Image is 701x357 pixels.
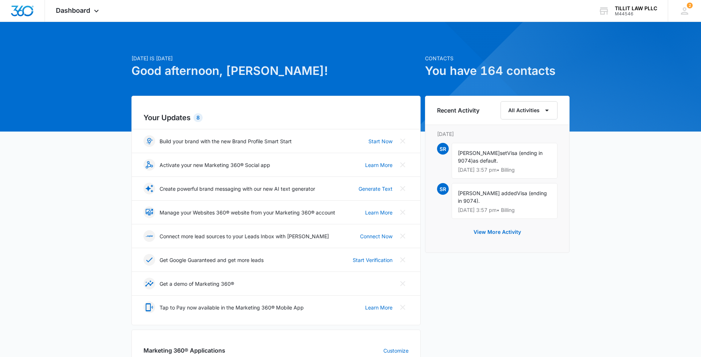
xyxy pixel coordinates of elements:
h2: Marketing 360® Applications [143,346,225,355]
span: 2 [687,3,693,8]
span: [PERSON_NAME] added [458,190,517,196]
button: Close [397,301,409,313]
button: Close [397,183,409,194]
a: Learn More [365,304,392,311]
span: Dashboard [56,7,90,14]
p: Tap to Pay now available in the Marketing 360® Mobile App [160,304,304,311]
button: Close [397,254,409,266]
div: notifications count [687,3,693,8]
p: Connect more lead sources to your Leads Inbox with [PERSON_NAME] [160,232,329,240]
h2: Your Updates [143,112,409,123]
a: Connect Now [360,232,392,240]
span: set [500,150,507,156]
p: [DATE] 3:57 pm • Billing [458,167,551,172]
span: [PERSON_NAME] [458,150,500,156]
p: [DATE] [437,130,558,138]
a: Start Now [368,137,392,145]
span: SR [437,183,449,195]
h1: You have 164 contacts [425,62,570,80]
button: Close [397,278,409,289]
p: [DATE] 3:57 pm • Billing [458,208,551,213]
p: Contacts [425,54,570,62]
div: account id [615,11,657,16]
button: View More Activity [466,223,528,241]
div: account name [615,5,657,11]
button: Close [397,159,409,171]
h1: Good afternoon, [PERSON_NAME]! [131,62,421,80]
p: Manage your Websites 360® website from your Marketing 360® account [160,209,335,216]
button: Close [397,135,409,147]
p: Get Google Guaranteed and get more leads [160,256,264,264]
p: Activate your new Marketing 360® Social app [160,161,270,169]
a: Learn More [365,161,392,169]
span: as default. [473,157,498,164]
p: Get a demo of Marketing 360® [160,280,234,288]
a: Generate Text [359,185,392,193]
a: Customize [383,347,409,354]
p: Build your brand with the new Brand Profile Smart Start [160,137,292,145]
div: 8 [194,113,203,122]
button: All Activities [501,101,558,119]
a: Learn More [365,209,392,216]
a: Start Verification [353,256,392,264]
h6: Recent Activity [437,106,479,115]
p: Create powerful brand messaging with our new AI text generator [160,185,315,193]
span: SR [437,143,449,155]
p: [DATE] is [DATE] [131,54,421,62]
button: Close [397,206,409,218]
button: Close [397,230,409,242]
